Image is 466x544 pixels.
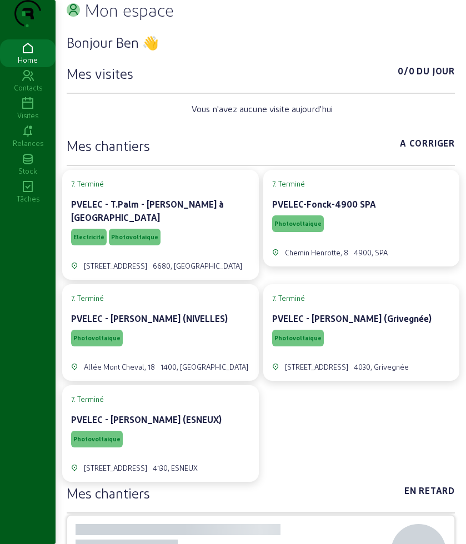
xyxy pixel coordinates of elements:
span: En retard [404,484,455,502]
span: Photovoltaique [111,233,158,241]
cam-card-tag: 7. Terminé [71,293,250,303]
span: Photovoltaique [73,435,121,443]
span: A corriger [400,137,455,154]
h3: Mes chantiers [67,137,150,154]
div: 4130, ESNEUX [153,463,198,473]
span: Vous n'avez aucune visite aujourd'hui [192,102,333,115]
div: Allée Mont Cheval, 18 [84,362,155,372]
cam-card-title: PVELEC-Fonck-4900 SPA [272,199,376,209]
cam-card-title: PVELEC - T.Palm - [PERSON_NAME] à [GEOGRAPHIC_DATA] [71,199,224,223]
cam-card-title: PVELEC - [PERSON_NAME] (NIVELLES) [71,313,228,324]
span: Electricité [73,233,104,241]
h3: Bonjour Ben 👋 [67,33,455,51]
div: 1400, [GEOGRAPHIC_DATA] [161,362,248,372]
div: [STREET_ADDRESS] [84,463,147,473]
span: 0/0 [398,64,414,82]
span: Photovoltaique [274,220,322,228]
cam-card-tag: 7. Terminé [272,179,451,189]
div: 6680, [GEOGRAPHIC_DATA] [153,261,242,271]
div: [STREET_ADDRESS] [285,362,348,372]
cam-card-title: PVELEC - [PERSON_NAME] (Grivegnée) [272,313,432,324]
div: Chemin Henrotte, 8 [285,248,348,258]
h3: Mes chantiers [67,484,150,502]
div: [STREET_ADDRESS] [84,261,147,271]
span: Du jour [417,64,455,82]
span: Photovoltaique [274,334,322,342]
cam-card-tag: 7. Terminé [71,179,250,189]
div: 4900, SPA [354,248,388,258]
cam-card-title: PVELEC - [PERSON_NAME] (ESNEUX) [71,414,222,425]
span: Photovoltaique [73,334,121,342]
h3: Mes visites [67,64,133,82]
div: 4030, Grivegnée [354,362,409,372]
cam-card-tag: 7. Terminé [272,293,451,303]
cam-card-tag: 7. Terminé [71,394,250,404]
